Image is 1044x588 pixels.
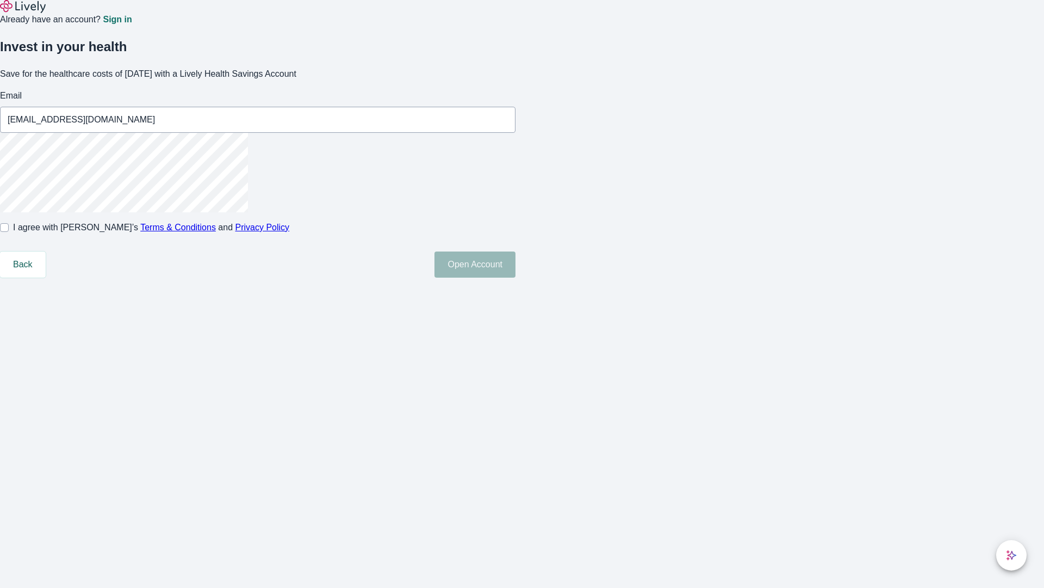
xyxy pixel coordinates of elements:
[996,540,1027,571] button: chat
[103,15,132,24] a: Sign in
[13,221,289,234] span: I agree with [PERSON_NAME]’s and
[235,223,290,232] a: Privacy Policy
[1006,550,1017,561] svg: Lively AI Assistant
[140,223,216,232] a: Terms & Conditions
